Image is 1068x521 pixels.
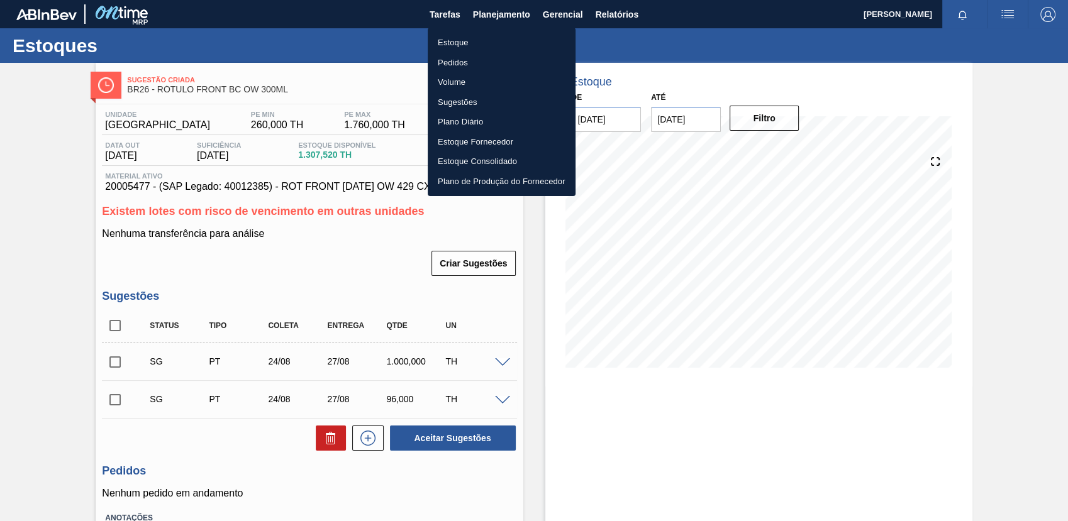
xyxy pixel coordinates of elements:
a: Volume [428,72,576,92]
a: Plano de Produção do Fornecedor [428,172,576,192]
a: Pedidos [428,53,576,73]
a: Estoque Fornecedor [428,132,576,152]
a: Estoque [428,33,576,53]
a: Estoque Consolidado [428,151,576,172]
a: Sugestões [428,92,576,112]
a: Plano Diário [428,112,576,132]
